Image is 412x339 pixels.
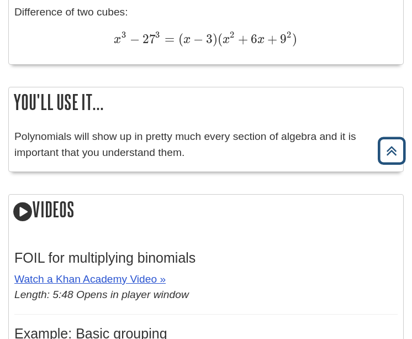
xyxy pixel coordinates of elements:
[265,32,277,46] span: +
[235,32,248,46] span: +
[183,34,191,46] span: x
[292,32,297,46] span: )
[9,87,403,117] h2: You'll use it...
[218,32,223,46] span: (
[155,29,160,40] span: 3
[203,32,213,46] span: 3
[14,129,398,161] p: Polynomials will show up in pretty much every section of algebra and it is important that you und...
[14,273,166,285] a: Watch a Khan Academy Video »
[142,32,156,46] span: 27
[374,143,409,158] a: Back to Top
[127,32,140,46] span: −
[14,250,398,266] h3: FOIL for multiplying binomials
[191,32,203,46] span: −
[114,34,121,46] span: x
[257,34,265,46] span: x
[213,32,218,46] span: )
[223,34,230,46] span: x
[175,32,183,46] span: (
[122,29,126,40] span: 3
[248,32,257,46] span: 6
[161,32,175,46] span: =
[9,195,403,226] h2: Videos
[14,289,189,300] em: Length: 5:48 Opens in player window
[287,29,291,40] span: 2
[280,32,287,46] span: 9
[230,29,234,40] span: 2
